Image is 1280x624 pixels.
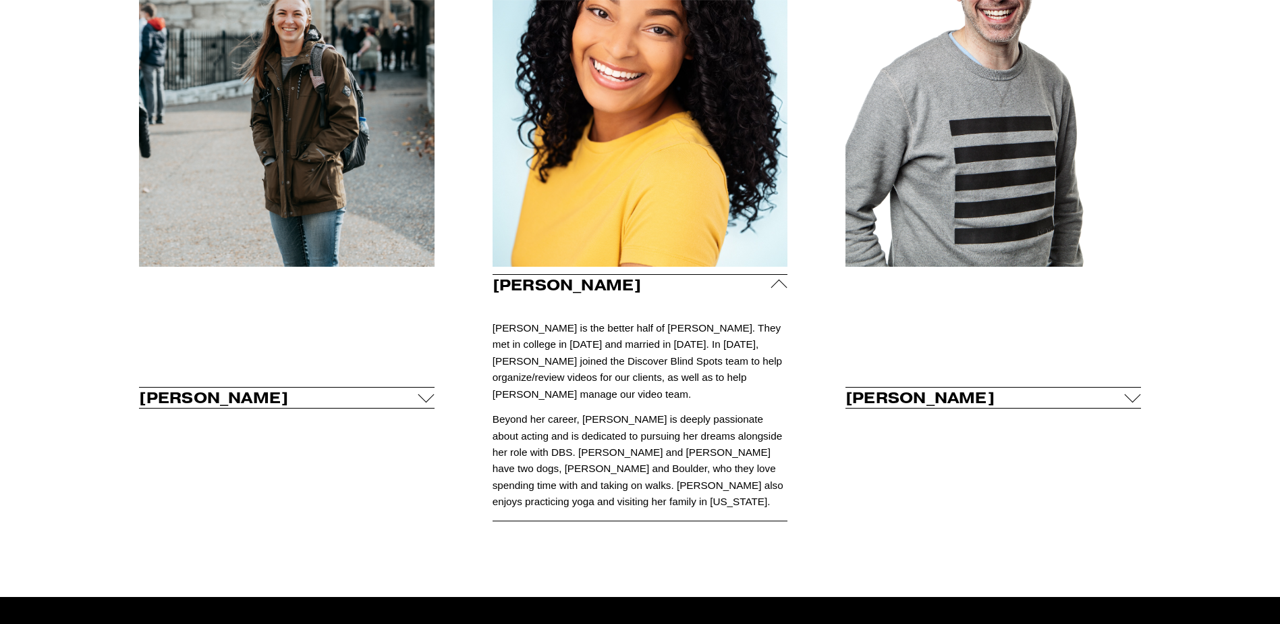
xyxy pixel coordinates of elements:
span: [PERSON_NAME] [139,388,418,407]
button: [PERSON_NAME] [139,388,435,408]
button: [PERSON_NAME] [845,388,1141,408]
p: [PERSON_NAME] is the better half of [PERSON_NAME]. They met in college in [DATE] and married in [... [493,320,788,402]
button: [PERSON_NAME] [493,275,788,295]
span: [PERSON_NAME] [493,276,772,294]
span: [PERSON_NAME] [845,388,1125,407]
p: Beyond her career, [PERSON_NAME] is deeply passionate about acting and is dedicated to pursuing h... [493,411,788,511]
div: [PERSON_NAME] [493,295,788,521]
